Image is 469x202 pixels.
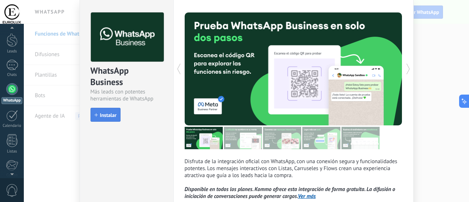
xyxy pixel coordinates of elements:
span: Instalar [100,113,117,118]
div: WhatsApp [1,97,22,104]
div: Listas [1,149,23,154]
a: Ver más [298,193,316,200]
img: tour_image_cc377002d0016b7ebaeb4dbe65cb2175.png [341,127,380,149]
img: tour_image_cc27419dad425b0ae96c2716632553fa.png [224,127,262,149]
img: logo_main.png [91,12,164,62]
i: Disponible en todos los planes. Kommo ofrece esta integración de forma gratuita. La difusión o in... [185,186,395,200]
img: tour_image_7a4924cebc22ed9e3259523e50fe4fd6.png [185,127,223,149]
img: tour_image_62c9952fc9cf984da8d1d2aa2c453724.png [302,127,340,149]
div: Chats [1,73,23,77]
div: Más leads con potentes herramientas de WhatsApp [91,88,163,102]
div: Leads [1,49,23,54]
div: Calendario [1,124,23,128]
div: WhatsApp Business [91,65,163,88]
img: tour_image_1009fe39f4f058b759f0df5a2b7f6f06.png [263,127,301,149]
button: Instalar [91,108,121,122]
p: Disfruta de la integración oficial con WhatsApp, con una conexión segura y funcionalidades potent... [185,158,402,200]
